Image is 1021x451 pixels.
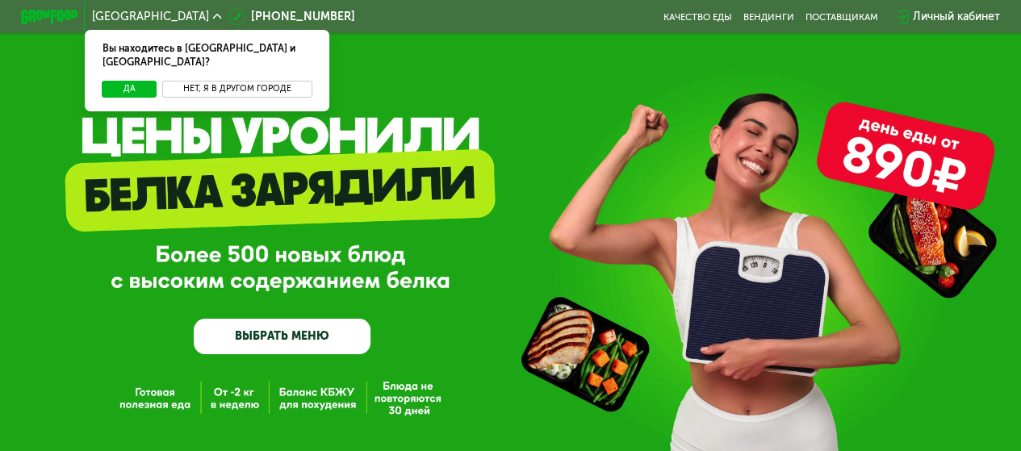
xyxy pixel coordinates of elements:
button: Да [102,81,157,98]
a: Вендинги [743,11,794,23]
a: [PHONE_NUMBER] [228,8,355,25]
div: поставщикам [806,11,878,23]
span: [GEOGRAPHIC_DATA] [92,11,209,23]
div: Вы находитесь в [GEOGRAPHIC_DATA] и [GEOGRAPHIC_DATA]? [85,30,328,81]
a: ВЫБРАТЬ МЕНЮ [194,319,370,354]
button: Нет, я в другом городе [162,81,312,98]
div: Личный кабинет [913,8,1000,25]
a: Качество еды [663,11,732,23]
